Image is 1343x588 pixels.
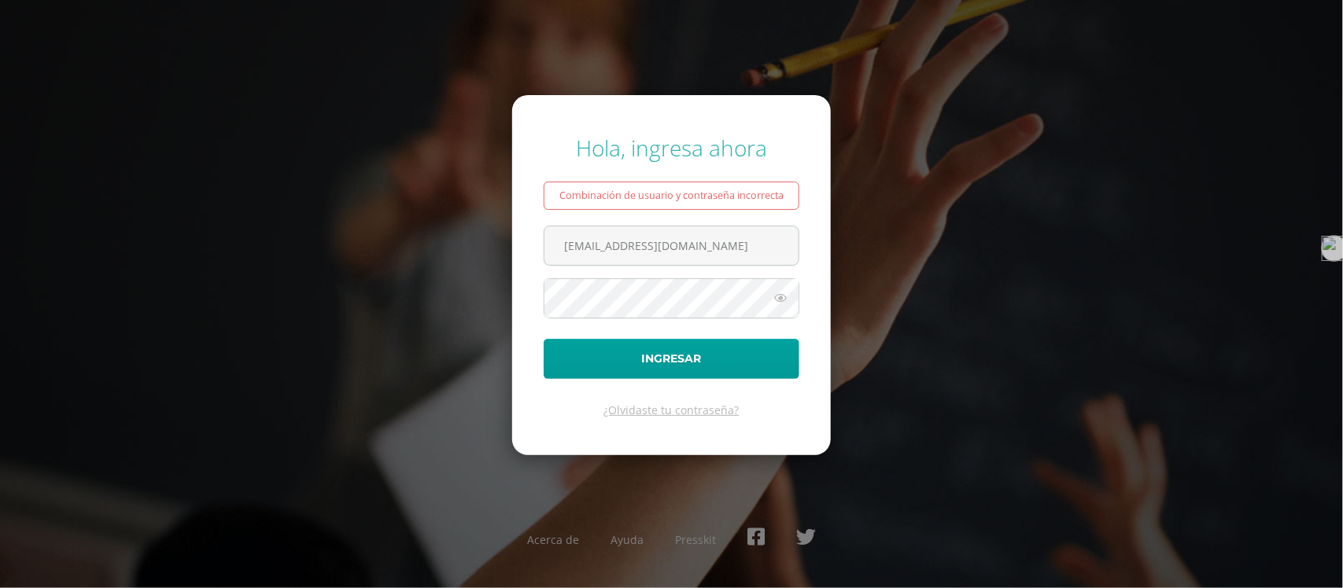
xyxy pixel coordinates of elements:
div: Hola, ingresa ahora [544,133,799,163]
a: Ayuda [611,532,644,547]
input: Correo electrónico o usuario [544,226,799,265]
a: Presskit [675,532,716,547]
a: Acerca de [527,532,579,547]
a: ¿Olvidaste tu contraseña? [604,402,740,417]
div: Combinación de usuario y contraseña incorrecta [544,182,799,210]
button: Ingresar [544,339,799,379]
